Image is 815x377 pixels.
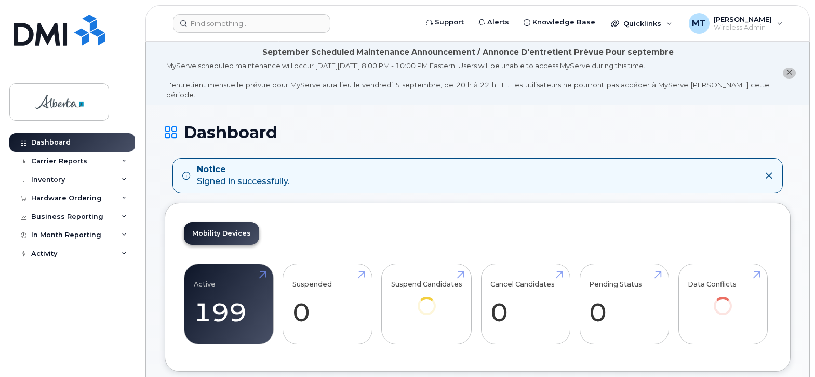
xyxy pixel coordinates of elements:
[165,123,791,141] h1: Dashboard
[391,270,462,330] a: Suspend Candidates
[166,61,769,99] div: MyServe scheduled maintenance will occur [DATE][DATE] 8:00 PM - 10:00 PM Eastern. Users will be u...
[197,164,289,176] strong: Notice
[194,270,264,339] a: Active 199
[262,47,674,58] div: September Scheduled Maintenance Announcement / Annonce D'entretient Prévue Pour septembre
[688,270,758,330] a: Data Conflicts
[589,270,659,339] a: Pending Status 0
[490,270,560,339] a: Cancel Candidates 0
[197,164,289,188] div: Signed in successfully.
[783,68,796,79] button: close notification
[184,222,259,245] a: Mobility Devices
[292,270,363,339] a: Suspended 0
